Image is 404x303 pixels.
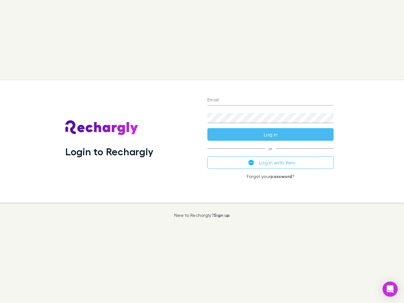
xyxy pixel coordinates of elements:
span: or [207,148,334,149]
button: Log in [207,128,334,141]
div: Open Intercom Messenger [383,282,398,297]
a: Sign up [214,212,230,218]
img: Rechargly's Logo [65,120,139,135]
img: Xero's logo [248,160,254,165]
p: Forgot your ? [207,174,334,179]
h1: Login to Rechargly [65,146,153,157]
button: Log in with Xero [207,156,334,169]
p: New to Rechargly? [174,213,230,218]
a: password [270,174,292,179]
